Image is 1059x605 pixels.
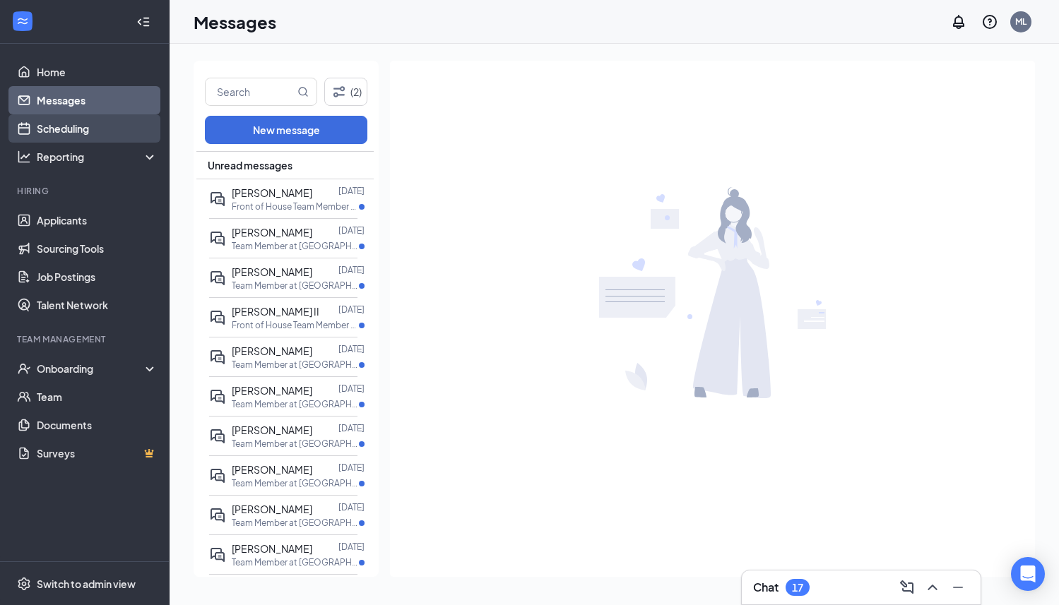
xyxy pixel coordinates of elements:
p: [DATE] [338,185,365,197]
p: Team Member at [GEOGRAPHIC_DATA] ([GEOGRAPHIC_DATA]) [232,280,359,292]
button: Filter (2) [324,78,367,106]
button: Minimize [947,576,969,599]
svg: MagnifyingGlass [297,86,309,97]
span: Unread messages [208,158,292,172]
svg: ActiveDoubleChat [209,546,226,563]
p: Team Member at [GEOGRAPHIC_DATA] ([GEOGRAPHIC_DATA]) [232,240,359,252]
span: [PERSON_NAME] [232,503,312,515]
a: Scheduling [37,114,158,143]
svg: ActiveDoubleChat [209,349,226,366]
svg: Analysis [17,150,31,164]
p: [DATE] [338,304,365,316]
a: Applicants [37,206,158,234]
p: [DATE] [338,264,365,276]
span: [PERSON_NAME] II [232,305,319,318]
a: Team [37,383,158,411]
a: SurveysCrown [37,439,158,467]
p: Team Member at [GEOGRAPHIC_DATA] ([GEOGRAPHIC_DATA]) [232,556,359,568]
p: [DATE] [338,541,365,553]
svg: Notifications [950,13,967,30]
div: Switch to admin view [37,577,136,591]
svg: ComposeMessage [899,579,916,596]
h1: Messages [194,10,276,34]
svg: Collapse [136,15,150,29]
p: Front of House Team Member at [GEOGRAPHIC_DATA] ([GEOGRAPHIC_DATA]) [232,319,359,331]
input: Search [206,78,295,105]
button: ChevronUp [921,576,944,599]
p: Team Member at [GEOGRAPHIC_DATA] ([GEOGRAPHIC_DATA]) [232,398,359,410]
svg: ActiveDoubleChat [209,230,226,247]
svg: ActiveDoubleChat [209,388,226,405]
svg: ChevronUp [924,579,941,596]
span: [PERSON_NAME] [232,384,312,397]
p: [DATE] [338,462,365,474]
span: [PERSON_NAME] [232,226,312,239]
p: [DATE] [338,224,365,236]
p: Team Member at [GEOGRAPHIC_DATA] ([GEOGRAPHIC_DATA]) [232,438,359,450]
p: Team Member at [GEOGRAPHIC_DATA] ([GEOGRAPHIC_DATA]) [232,359,359,371]
svg: UserCheck [17,361,31,376]
div: Team Management [17,333,155,345]
p: [DATE] [338,422,365,434]
p: [DATE] [338,343,365,355]
span: [PERSON_NAME] [232,265,312,278]
a: Documents [37,411,158,439]
div: Open Intercom Messenger [1011,557,1045,591]
a: Talent Network [37,291,158,319]
a: Sourcing Tools [37,234,158,263]
a: Messages [37,86,158,114]
span: [PERSON_NAME] [232,345,312,357]
svg: ActiveDoubleChat [209,191,226,208]
svg: QuestionInfo [981,13,998,30]
h3: Chat [753,580,779,595]
div: Reporting [37,150,158,164]
span: [PERSON_NAME] [232,542,312,555]
svg: Settings [17,577,31,591]
div: Hiring [17,185,155,197]
div: 17 [792,582,803,594]
svg: ActiveDoubleChat [209,428,226,445]
svg: ActiveDoubleChat [209,507,226,524]
svg: Minimize [949,579,966,596]
svg: ActiveDoubleChat [209,270,226,287]
p: Team Member at [GEOGRAPHIC_DATA] ([GEOGRAPHIC_DATA]) [232,517,359,529]
p: Front of House Team Member at [GEOGRAPHIC_DATA] ([GEOGRAPHIC_DATA]) [232,200,359,212]
span: [PERSON_NAME] [232,186,312,199]
a: Job Postings [37,263,158,291]
button: New message [205,116,367,144]
button: ComposeMessage [896,576,918,599]
div: Onboarding [37,361,146,376]
p: [DATE] [338,383,365,395]
p: Team Member at [GEOGRAPHIC_DATA] ([GEOGRAPHIC_DATA]) [232,477,359,489]
div: ML [1015,16,1027,28]
span: [PERSON_NAME] [232,424,312,436]
a: Home [37,58,158,86]
svg: Filter [331,83,348,100]
p: [DATE] [338,501,365,513]
svg: ActiveDoubleChat [209,467,226,484]
svg: ActiveDoubleChat [209,309,226,326]
svg: WorkstreamLogo [16,14,30,28]
span: [PERSON_NAME] [232,463,312,476]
